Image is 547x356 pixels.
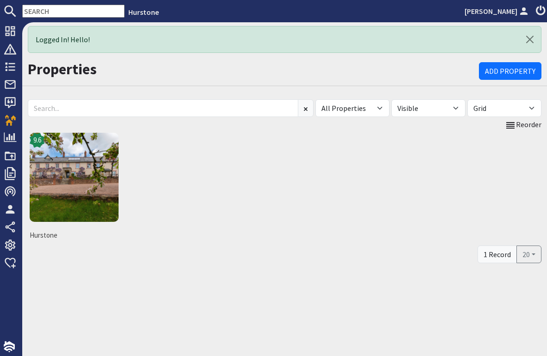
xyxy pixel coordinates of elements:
[465,6,530,17] a: [PERSON_NAME]
[28,131,120,244] a: Hurstone's icon9.6Hurstone
[30,230,119,241] span: Hurstone
[28,60,97,78] a: Properties
[28,99,298,117] input: Search...
[505,119,541,131] a: Reorder
[28,26,541,53] div: Logged In! Hello!
[4,341,15,352] img: staytech_i_w-64f4e8e9ee0a9c174fd5317b4b171b261742d2d393467e5bdba4413f4f884c10.svg
[30,133,119,222] img: Hurstone's icon
[516,246,541,263] button: 20
[479,62,541,80] a: Add Property
[33,135,41,146] span: 9.6
[478,246,517,263] div: 1 Record
[22,5,125,18] input: SEARCH
[128,7,159,17] a: Hurstone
